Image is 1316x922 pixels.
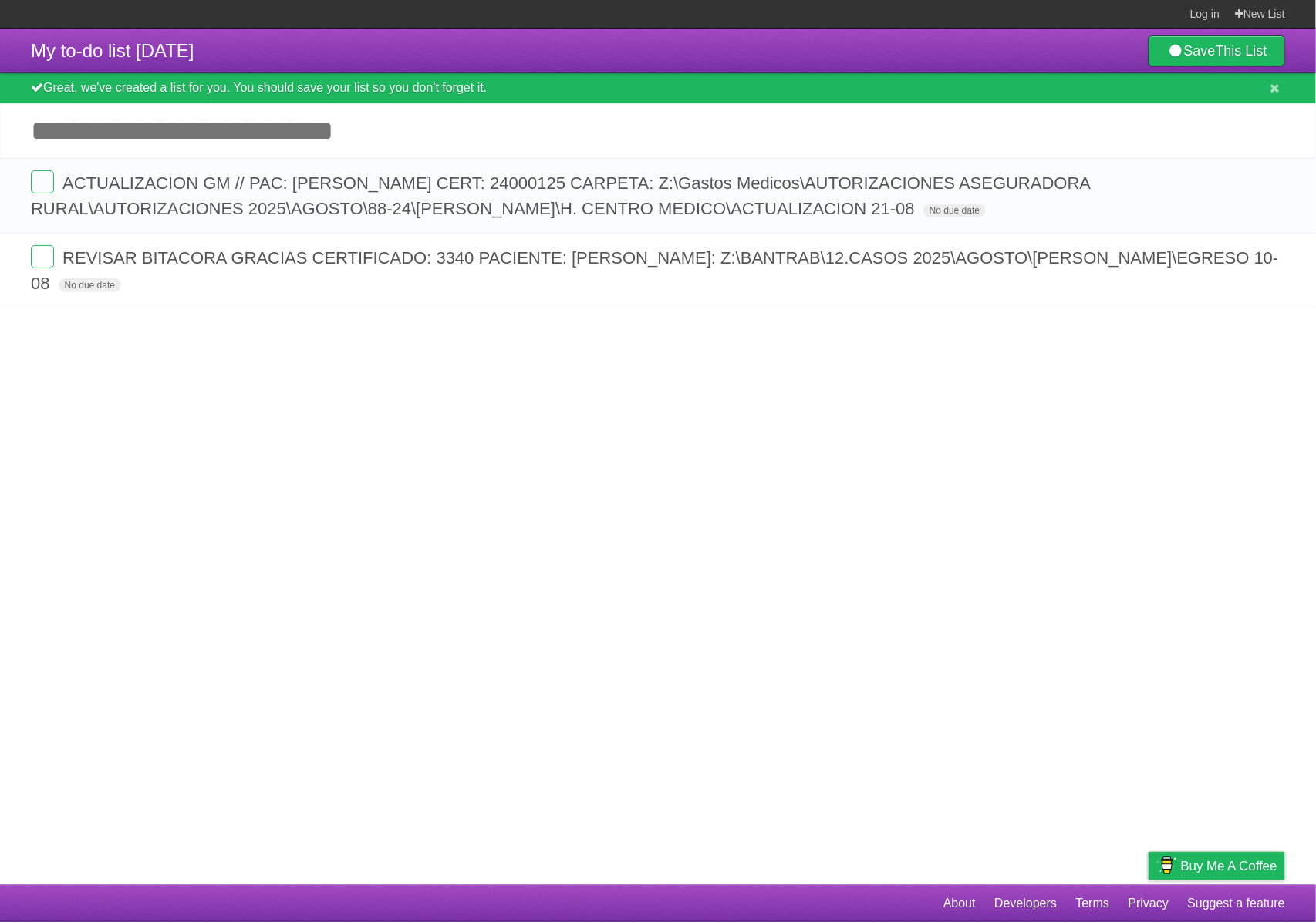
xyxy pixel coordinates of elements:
[1156,853,1177,879] img: Buy me a coffee
[1076,889,1110,918] a: Terms
[923,204,986,217] span: No due date
[31,248,1279,293] span: REVISAR BITACORA GRACIAS CERTIFICADO: 3340 PACIENTE: [PERSON_NAME]: Z:\BANTRAB\12.CASOS 2025\AGOS...
[1216,43,1267,59] b: This List
[1129,889,1169,918] a: Privacy
[1149,852,1285,880] a: Buy me a coffee
[1188,889,1285,918] a: Suggest a feature
[31,173,1090,218] span: ACTUALIZACION GM // PAC: [PERSON_NAME] CERT: 24000125 CARPETA: Z:\Gastos Medicos\AUTORIZACIONES A...
[31,40,194,61] span: My to-do list [DATE]
[31,170,54,193] label: Done
[1149,35,1285,66] a: SaveThis List
[59,278,121,292] span: No due date
[994,889,1057,918] a: Developers
[1181,853,1277,880] span: Buy me a coffee
[943,889,976,918] a: About
[31,245,54,268] label: Done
